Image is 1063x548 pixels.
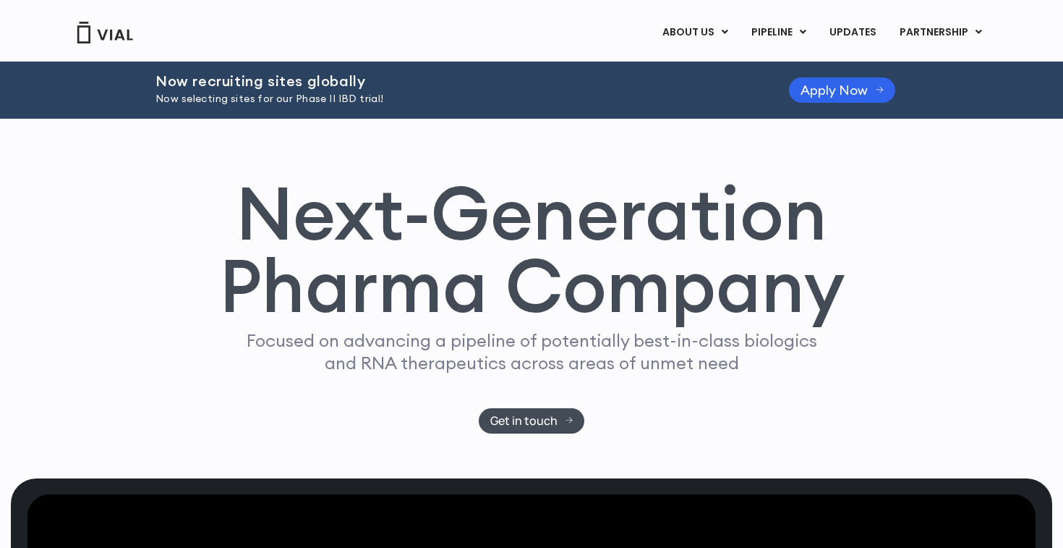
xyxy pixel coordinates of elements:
p: Focused on advancing a pipeline of potentially best-in-class biologics and RNA therapeutics acros... [240,329,823,374]
span: Get in touch [490,416,558,426]
a: Get in touch [479,408,585,434]
a: PARTNERSHIPMenu Toggle [888,20,994,45]
h2: Now recruiting sites globally [155,73,753,89]
a: Apply Now [789,77,895,103]
a: UPDATES [818,20,887,45]
h1: Next-Generation Pharma Company [218,177,845,323]
a: PIPELINEMenu Toggle [740,20,817,45]
span: Apply Now [801,85,868,96]
p: Now selecting sites for our Phase II IBD trial! [155,91,753,107]
img: Vial Logo [76,22,134,43]
a: ABOUT USMenu Toggle [651,20,739,45]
